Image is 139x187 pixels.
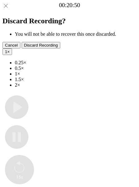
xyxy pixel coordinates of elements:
[15,82,137,88] li: 2×
[2,17,137,25] h2: Discard Recording?
[15,31,137,37] li: You will not be able to recover this once discarded.
[15,66,137,71] li: 0.5×
[59,2,80,9] a: 00:20:50
[15,77,137,82] li: 1.5×
[22,42,61,48] button: Discard Recording
[5,49,7,54] span: 1
[2,42,20,48] button: Cancel
[15,60,137,66] li: 0.25×
[2,48,12,55] button: 1×
[15,71,137,77] li: 1×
